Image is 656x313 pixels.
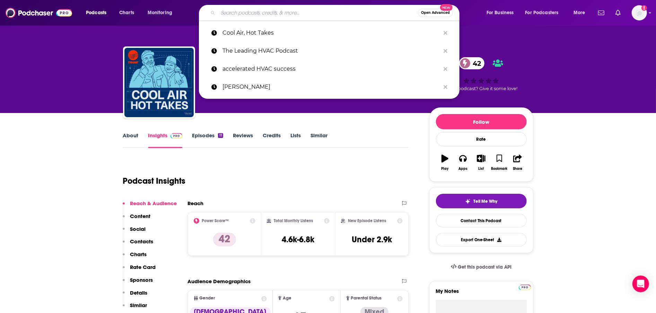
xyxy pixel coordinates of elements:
button: Content [123,213,151,226]
p: Cool Air, Hot Takes [222,24,440,42]
div: List [479,167,484,171]
h2: Total Monthly Listens [274,218,313,223]
button: Share [508,150,526,175]
button: Charts [123,251,147,264]
div: Share [513,167,522,171]
label: My Notes [436,288,527,300]
button: open menu [143,7,181,18]
div: Bookmark [491,167,507,171]
a: 42 [459,57,485,69]
img: User Profile [632,5,647,20]
button: Bookmark [490,150,508,175]
span: Gender [200,296,215,301]
h3: 4.6k-6.8k [282,234,314,245]
a: Reviews [233,132,253,148]
a: Show notifications dropdown [595,7,607,19]
span: Open Advanced [421,11,450,15]
button: open menu [521,7,569,18]
p: Reach & Audience [130,200,177,207]
div: Play [441,167,448,171]
a: About [123,132,139,148]
span: Tell Me Why [473,199,497,204]
a: Similar [310,132,327,148]
span: Podcasts [86,8,106,18]
span: 42 [466,57,485,69]
span: New [440,4,453,11]
button: List [472,150,490,175]
div: 42Good podcast? Give it some love! [429,53,533,96]
span: For Podcasters [525,8,559,18]
button: Contacts [123,238,154,251]
button: Social [123,226,146,238]
p: Charts [130,251,147,258]
div: Apps [458,167,467,171]
h1: Podcast Insights [123,176,186,186]
p: 42 [213,233,236,246]
p: Similar [130,302,147,308]
button: Open AdvancedNew [418,9,453,17]
span: Age [283,296,291,301]
p: Sponsors [130,277,153,283]
div: 11 [218,133,223,138]
div: Rate [436,132,527,146]
h2: New Episode Listens [348,218,386,223]
h2: Power Score™ [202,218,229,223]
a: Charts [115,7,138,18]
p: scott peper [222,78,440,96]
img: Podchaser Pro [170,133,183,139]
span: Charts [119,8,134,18]
button: Follow [436,114,527,129]
span: Get this podcast via API [458,264,511,270]
a: [PERSON_NAME] [199,78,460,96]
a: Lists [290,132,301,148]
span: Monitoring [148,8,172,18]
h3: Under 2.9k [352,234,392,245]
a: Pro website [519,284,531,290]
span: For Business [487,8,514,18]
button: Show profile menu [632,5,647,20]
input: Search podcasts, credits, & more... [218,7,418,18]
button: open menu [81,7,115,18]
a: Get this podcast via API [445,259,517,276]
span: Good podcast? Give it some love! [445,86,518,91]
p: Contacts [130,238,154,245]
img: Cool Air, Hot Takes [124,48,194,117]
a: The Leading HVAC Podcast [199,42,460,60]
h2: Reach [188,200,204,207]
button: tell me why sparkleTell Me Why [436,194,527,208]
button: Export One-Sheet [436,233,527,246]
div: Search podcasts, credits, & more... [205,5,466,21]
span: Parental Status [351,296,382,301]
a: Cool Air, Hot Takes [199,24,460,42]
span: Logged in as TeemsPR [632,5,647,20]
button: Rate Card [123,264,156,277]
button: open menu [482,7,523,18]
p: accelerated HVAC success [222,60,440,78]
h2: Audience Demographics [188,278,251,285]
button: Sponsors [123,277,153,289]
a: InsightsPodchaser Pro [148,132,183,148]
img: Podchaser Pro [519,285,531,290]
a: Contact This Podcast [436,214,527,227]
button: open menu [569,7,594,18]
a: Credits [263,132,281,148]
img: tell me why sparkle [465,199,471,204]
img: Podchaser - Follow, Share and Rate Podcasts [6,6,72,19]
button: Play [436,150,454,175]
span: More [574,8,585,18]
svg: Add a profile image [641,5,647,11]
a: Show notifications dropdown [613,7,623,19]
p: Details [130,289,148,296]
button: Apps [454,150,472,175]
p: Social [130,226,146,232]
a: accelerated HVAC success [199,60,460,78]
p: Rate Card [130,264,156,270]
button: Details [123,289,148,302]
div: Open Intercom Messenger [632,276,649,292]
a: Episodes11 [192,132,223,148]
p: Content [130,213,151,219]
p: The Leading HVAC Podcast [222,42,440,60]
button: Reach & Audience [123,200,177,213]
